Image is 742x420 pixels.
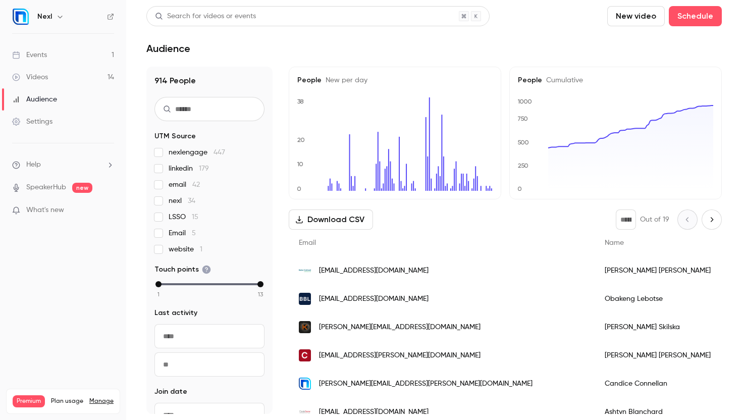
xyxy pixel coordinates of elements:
[12,94,57,104] div: Audience
[154,387,187,397] span: Join date
[13,395,45,407] span: Premium
[12,160,114,170] li: help-dropdown-opener
[595,370,738,398] div: Candice Connellan
[169,196,195,206] span: nexl
[319,350,481,361] span: [EMAIL_ADDRESS][PERSON_NAME][DOMAIN_NAME]
[297,161,303,168] text: 10
[517,98,532,105] text: 1000
[517,115,528,122] text: 750
[26,205,64,216] span: What's new
[669,6,722,26] button: Schedule
[297,185,301,192] text: 0
[299,239,316,246] span: Email
[214,149,225,156] span: 447
[155,11,256,22] div: Search for videos or events
[154,308,197,318] span: Last activity
[12,117,52,127] div: Settings
[297,136,305,143] text: 20
[169,212,198,222] span: LSSO
[605,239,624,246] span: Name
[518,75,713,85] h5: People
[169,180,200,190] span: email
[192,230,196,237] span: 5
[37,12,52,22] h6: Nexl
[595,256,738,285] div: [PERSON_NAME] [PERSON_NAME]
[154,131,196,141] span: UTM Source
[192,214,198,221] span: 15
[154,75,264,87] h1: 914 People
[319,266,429,276] span: [EMAIL_ADDRESS][DOMAIN_NAME]
[299,406,311,418] img: clydesnow.com
[154,265,211,275] span: Touch points
[702,209,722,230] button: Next page
[299,293,311,305] img: bookbinderlaw.co.bw
[169,244,202,254] span: website
[299,349,311,361] img: choate.com
[13,9,29,25] img: Nexl
[199,165,209,172] span: 179
[72,183,92,193] span: new
[607,6,665,26] button: New video
[319,322,481,333] span: [PERSON_NAME][EMAIL_ADDRESS][DOMAIN_NAME]
[299,321,311,333] img: kinstellar.com
[258,290,263,299] span: 13
[102,206,114,215] iframe: Noticeable Trigger
[169,147,225,157] span: nexlengage
[299,378,311,390] img: nexl.cloud
[89,397,114,405] a: Manage
[12,50,47,60] div: Events
[26,160,41,170] span: Help
[595,285,738,313] div: Obakeng Lebotse
[595,313,738,341] div: [PERSON_NAME] Skilska
[12,72,48,82] div: Videos
[517,139,529,146] text: 500
[200,246,202,253] span: 1
[192,181,200,188] span: 42
[51,397,83,405] span: Plan usage
[257,281,263,287] div: max
[289,209,373,230] button: Download CSV
[297,98,304,105] text: 38
[595,341,738,370] div: [PERSON_NAME] [PERSON_NAME]
[188,197,195,204] span: 34
[146,42,190,55] h1: Audience
[299,265,311,277] img: babstcalland.com
[542,77,583,84] span: Cumulative
[169,228,196,238] span: Email
[157,290,160,299] span: 1
[518,162,528,169] text: 250
[319,407,429,417] span: [EMAIL_ADDRESS][DOMAIN_NAME]
[169,164,209,174] span: linkedin
[319,294,429,304] span: [EMAIL_ADDRESS][DOMAIN_NAME]
[319,379,533,389] span: [PERSON_NAME][EMAIL_ADDRESS][PERSON_NAME][DOMAIN_NAME]
[26,182,66,193] a: SpeakerHub
[517,185,522,192] text: 0
[155,281,162,287] div: min
[640,215,669,225] p: Out of 19
[322,77,367,84] span: New per day
[297,75,493,85] h5: People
